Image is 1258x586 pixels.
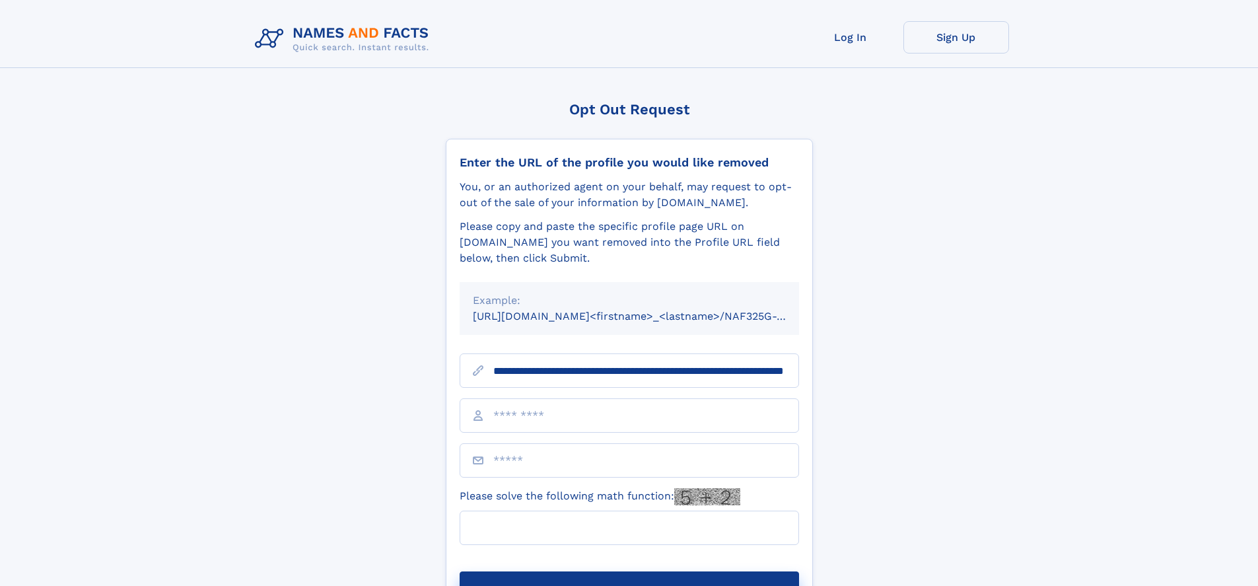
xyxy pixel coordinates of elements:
[473,310,824,322] small: [URL][DOMAIN_NAME]<firstname>_<lastname>/NAF325G-xxxxxxxx
[250,21,440,57] img: Logo Names and Facts
[473,293,786,309] div: Example:
[903,21,1009,54] a: Sign Up
[460,179,799,211] div: You, or an authorized agent on your behalf, may request to opt-out of the sale of your informatio...
[460,219,799,266] div: Please copy and paste the specific profile page URL on [DOMAIN_NAME] you want removed into the Pr...
[798,21,903,54] a: Log In
[460,488,740,505] label: Please solve the following math function:
[446,101,813,118] div: Opt Out Request
[460,155,799,170] div: Enter the URL of the profile you would like removed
